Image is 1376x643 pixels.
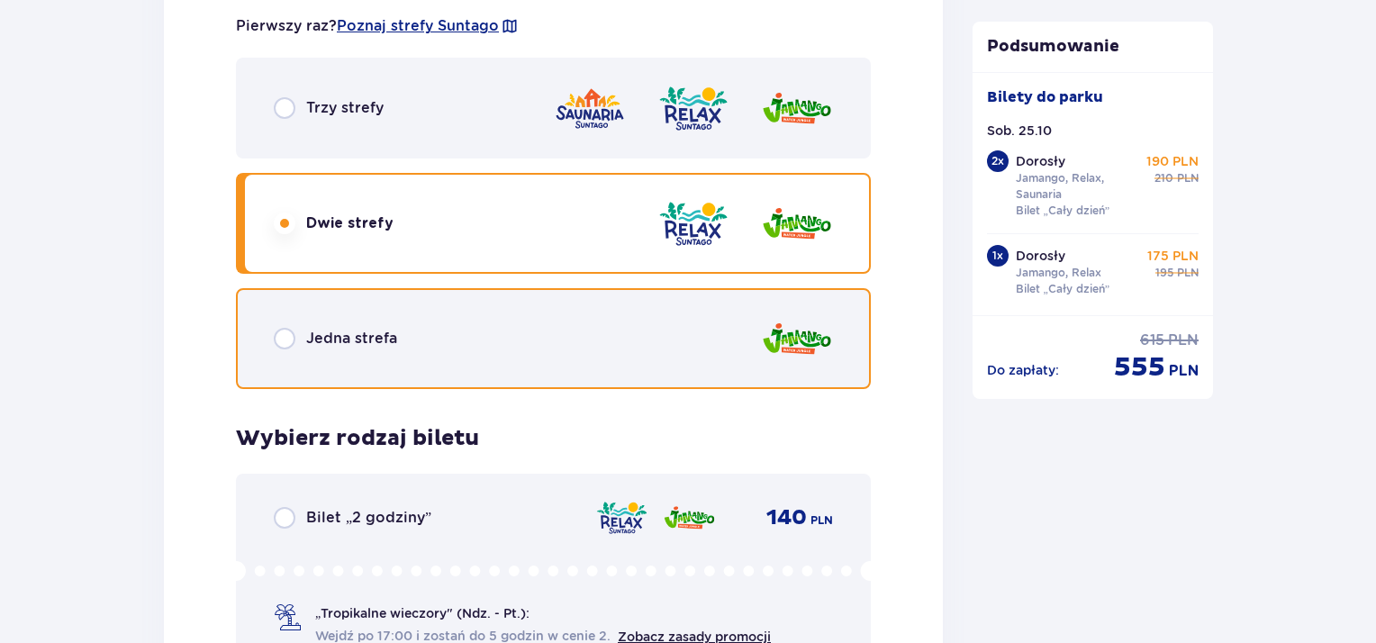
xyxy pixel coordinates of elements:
a: Poznaj strefy Suntago [337,16,499,36]
p: Bilety do parku [987,87,1103,107]
img: zone logo [657,83,729,134]
div: 2 x [987,150,1009,172]
p: 210 [1154,170,1173,186]
img: zone logo [554,83,626,134]
div: 1 x [987,245,1009,267]
p: 190 PLN [1146,152,1199,170]
img: zone logo [663,499,716,537]
p: Bilet „Cały dzień” [1016,281,1110,297]
p: Podsumowanie [973,36,1214,58]
p: Sob. 25.10 [987,122,1052,140]
p: PLN [1177,265,1199,281]
img: zone logo [761,83,833,134]
p: Do zapłaty : [987,361,1059,379]
p: Wybierz rodzaj biletu [236,425,479,452]
img: zone logo [761,198,833,249]
p: Jedna strefa [306,329,397,349]
p: Jamango, Relax [1016,265,1101,281]
p: 195 [1155,265,1173,281]
p: Dorosły [1016,247,1065,265]
p: Dorosły [1016,152,1065,170]
p: 615 [1140,331,1164,350]
p: PLN [1168,331,1199,350]
p: 555 [1114,350,1165,385]
p: PLN [1169,361,1199,381]
p: Bilet „2 godziny” [306,508,431,528]
p: „Tropikalne wieczory" (Ndz. - Pt.): [315,604,530,622]
p: Trzy strefy [306,98,384,118]
p: Bilet „Cały dzień” [1016,203,1110,219]
p: PLN [810,512,833,529]
p: 175 PLN [1147,247,1199,265]
img: zone logo [761,313,833,365]
p: PLN [1177,170,1199,186]
img: zone logo [657,198,729,249]
img: zone logo [595,499,648,537]
p: Jamango, Relax, Saunaria [1016,170,1140,203]
p: 140 [766,504,807,531]
p: Pierwszy raz? [236,16,519,36]
p: Dwie strefy [306,213,394,233]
